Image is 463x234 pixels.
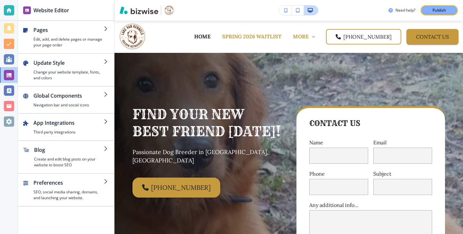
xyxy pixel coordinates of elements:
h2: Blog [34,146,104,154]
button: PreferencesSEO, social media sharing, domains, and launching your website. [18,174,114,206]
p: Passionate Dog Breeder in [GEOGRAPHIC_DATA], [GEOGRAPHIC_DATA] [132,148,281,165]
a: [PHONE_NUMBER] [132,178,220,198]
p: MORE [293,33,309,40]
img: editor icon [23,6,31,14]
p: Name [309,139,368,146]
h2: Website Editor [33,6,69,14]
h2: Update Style [33,59,104,67]
button: Publish [421,5,458,15]
p: Phone [309,170,368,178]
button: App IntegrationsThird party integrations [18,114,114,140]
h4: Navigation bar and social icons [33,102,104,108]
img: Lake Van Kennels [119,23,146,50]
h2: Pages [33,26,104,34]
h2: App Integrations [33,119,104,127]
button: Update StyleChange your website template, fonts, and colors [18,54,114,86]
button: Global ComponentsNavigation bar and social icons [18,87,114,113]
a: [PHONE_NUMBER] [326,29,401,44]
img: Your Logo [164,5,174,15]
p: Subject [373,170,432,178]
h4: Contact Us [309,118,360,129]
p: Email [373,139,432,146]
button: PagesEdit, add, and delete pages or manage your page order [18,21,114,53]
button: Contact Us [406,29,458,44]
h3: Need help? [395,7,415,13]
h4: Third party integrations [33,129,104,135]
button: BlogCreate and edit blog posts on your website to boost SEO [18,141,114,173]
h4: SEO, social media sharing, domains, and launching your website. [33,189,104,201]
h4: Create and edit blog posts on your website to boost SEO [34,156,104,168]
p: HOME [194,33,211,40]
h2: Preferences [33,179,104,187]
h2: Global Components [33,92,104,100]
img: Bizwise Logo [120,6,158,14]
p: Find Your New Best Friend [DATE]! [132,106,281,140]
p: Any additional info... [309,201,432,209]
p: Publish [432,7,446,13]
h4: Change your website template, fonts, and colors [33,69,104,81]
h4: Edit, add, and delete pages or manage your page order [33,36,104,48]
p: SPRING 2026 WAITLIST [222,33,281,40]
